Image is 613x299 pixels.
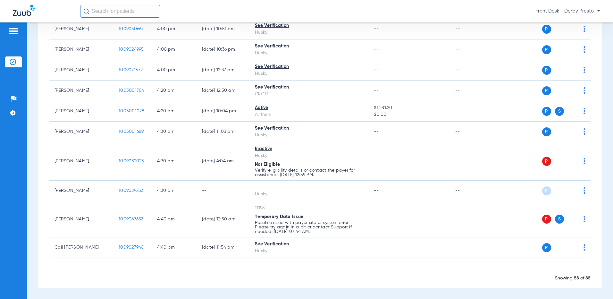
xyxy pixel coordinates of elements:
div: See Verification [255,22,364,29]
img: group-dot-blue.svg [584,158,585,164]
div: See Verification [255,84,364,91]
span: P [542,243,551,252]
img: Search Icon [83,8,89,14]
td: 4:40 PM [152,237,197,258]
td: Cali [PERSON_NAME] [49,237,113,258]
div: Active [255,105,364,111]
span: -- [374,47,379,52]
td: [DATE] 12:50 AM [197,81,250,101]
iframe: Chat Widget [581,268,613,299]
td: [DATE] 10:04 PM [197,101,250,122]
td: [DATE] 10:51 PM [197,19,250,39]
span: -- [374,217,379,221]
img: group-dot-blue.svg [584,46,585,53]
span: 1009032023 [119,159,144,163]
td: -- [450,181,493,201]
span: -- [374,245,379,250]
span: P [542,25,551,34]
td: [PERSON_NAME] [49,81,113,101]
div: -- [255,184,364,191]
td: [PERSON_NAME] [49,142,113,181]
td: 4:00 PM [152,39,197,60]
td: 4:30 PM [152,142,197,181]
div: Husky [255,70,364,77]
img: group-dot-blue.svg [584,67,585,73]
td: -- [450,60,493,81]
td: [DATE] 12:37 PM [197,60,250,81]
td: -- [450,201,493,237]
td: 4:40 PM [152,201,197,237]
td: [PERSON_NAME] [49,181,113,201]
span: P [542,215,551,224]
td: 4:20 PM [152,81,197,101]
span: P [542,186,551,195]
span: -- [374,27,379,31]
p: Verify eligibility details or contact the payer for assistance. [DATE] 12:59 PM. [255,168,364,177]
img: group-dot-blue.svg [584,244,585,251]
span: P [542,127,551,136]
td: -- [450,81,493,101]
span: 1005001078 [119,109,145,113]
td: 4:00 PM [152,60,197,81]
div: Husky [255,29,364,36]
span: -- [374,129,379,134]
span: 1009027946 [119,245,144,250]
input: Search for patients [80,5,160,18]
td: [PERSON_NAME] [49,101,113,122]
div: See Verification [255,64,364,70]
div: CKCT1 [255,91,364,98]
span: S [555,107,564,116]
div: Inactive [255,146,364,152]
span: P [542,66,551,75]
div: See Verification [255,125,364,132]
img: hamburger-icon [8,27,19,35]
td: [PERSON_NAME] [49,201,113,237]
img: group-dot-blue.svg [584,87,585,94]
span: -- [374,68,379,72]
img: Zuub Logo [13,5,35,16]
td: -- [450,101,493,122]
span: P [542,86,551,95]
td: 4:00 PM [152,19,197,39]
img: group-dot-blue.svg [584,128,585,135]
span: S [555,215,564,224]
td: [DATE] 11:03 PM [197,122,250,142]
span: 1009029253 [119,188,144,193]
span: 1009030667 [119,27,144,31]
span: Front Desk - Derby Presto [535,8,600,14]
span: P [542,107,551,116]
td: [DATE] 10:36 PM [197,39,250,60]
td: 4:30 PM [152,122,197,142]
td: [PERSON_NAME] [49,60,113,81]
div: Husky [255,248,364,254]
img: group-dot-blue.svg [584,216,585,222]
span: 1009024995 [119,47,144,52]
td: 4:20 PM [152,101,197,122]
div: 11198 [255,205,364,211]
span: Showing 88 of 88 [555,276,591,280]
td: -- [197,181,250,201]
td: [DATE] 12:50 AM [197,201,250,237]
div: Anthem [255,111,364,118]
div: Husky [255,50,364,56]
span: -- [374,159,379,163]
td: [DATE] 4:04 AM [197,142,250,181]
span: 1009067632 [119,217,143,221]
span: Not Eligible [255,162,280,167]
td: -- [450,122,493,142]
span: 1009071572 [119,68,143,72]
p: Possible issue with payer site or system error. Please try again in a bit or contact Support if n... [255,220,364,234]
div: Husky [255,152,364,159]
span: 1005001704 [119,88,145,93]
td: -- [450,142,493,181]
td: -- [450,39,493,60]
img: group-dot-blue.svg [584,26,585,32]
div: See Verification [255,241,364,248]
span: P [542,157,551,166]
td: [PERSON_NAME] [49,19,113,39]
td: -- [450,237,493,258]
span: P [542,45,551,54]
span: -- [374,188,379,193]
td: [DATE] 11:54 PM [197,237,250,258]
